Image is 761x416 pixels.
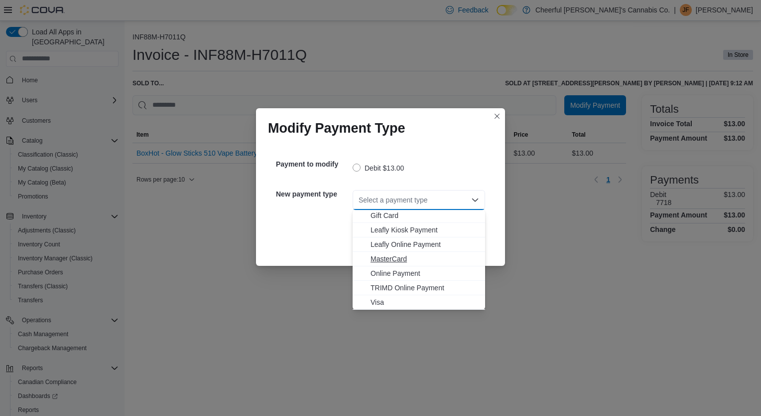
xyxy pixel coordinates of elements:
[371,283,479,293] span: TRIMD Online Payment
[491,110,503,122] button: Closes this modal window
[371,239,479,249] span: Leafly Online Payment
[359,194,360,206] input: Accessible screen reader label
[353,162,404,174] label: Debit $13.00
[371,297,479,307] span: Visa
[371,254,479,264] span: MasterCard
[371,268,479,278] span: Online Payment
[353,165,485,310] div: Choose from the following options
[353,223,485,237] button: Leafly Kiosk Payment
[371,210,479,220] span: Gift Card
[353,281,485,295] button: TRIMD Online Payment
[353,237,485,252] button: Leafly Online Payment
[276,154,351,174] h5: Payment to modify
[471,196,479,204] button: Close list of options
[353,295,485,310] button: Visa
[371,225,479,235] span: Leafly Kiosk Payment
[276,184,351,204] h5: New payment type
[353,252,485,266] button: MasterCard
[268,120,405,136] h1: Modify Payment Type
[353,266,485,281] button: Online Payment
[353,208,485,223] button: Gift Card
